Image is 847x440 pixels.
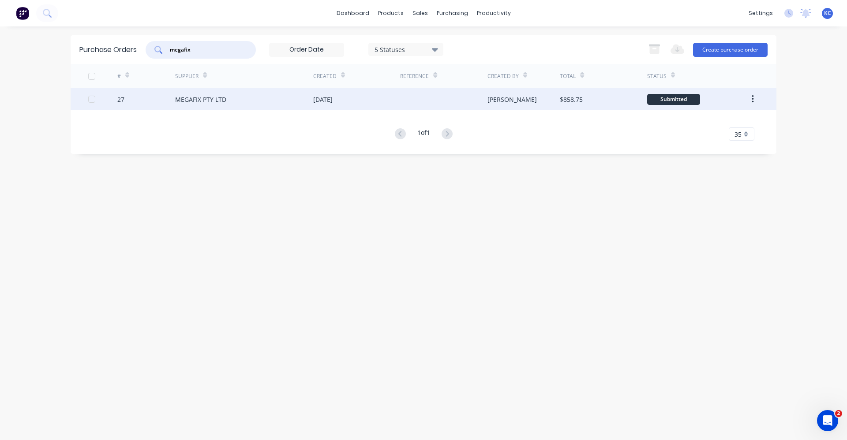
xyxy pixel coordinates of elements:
[647,72,667,80] div: Status
[432,7,472,20] div: purchasing
[16,7,29,20] img: Factory
[693,43,768,57] button: Create purchase order
[835,410,842,417] span: 2
[560,72,576,80] div: Total
[487,72,519,80] div: Created By
[417,128,430,141] div: 1 of 1
[169,45,242,54] input: Search purchase orders...
[560,95,583,104] div: $858.75
[824,9,831,17] span: KC
[400,72,429,80] div: Reference
[270,43,344,56] input: Order Date
[175,72,199,80] div: Supplier
[744,7,777,20] div: settings
[408,7,432,20] div: sales
[332,7,374,20] a: dashboard
[375,45,438,54] div: 5 Statuses
[647,94,700,105] div: Submitted
[487,95,537,104] div: [PERSON_NAME]
[117,72,121,80] div: #
[175,95,226,104] div: MEGAFIX PTY LTD
[313,72,337,80] div: Created
[374,7,408,20] div: products
[313,95,333,104] div: [DATE]
[79,45,137,55] div: Purchase Orders
[735,130,742,139] span: 35
[472,7,515,20] div: productivity
[117,95,124,104] div: 27
[817,410,838,431] iframe: Intercom live chat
